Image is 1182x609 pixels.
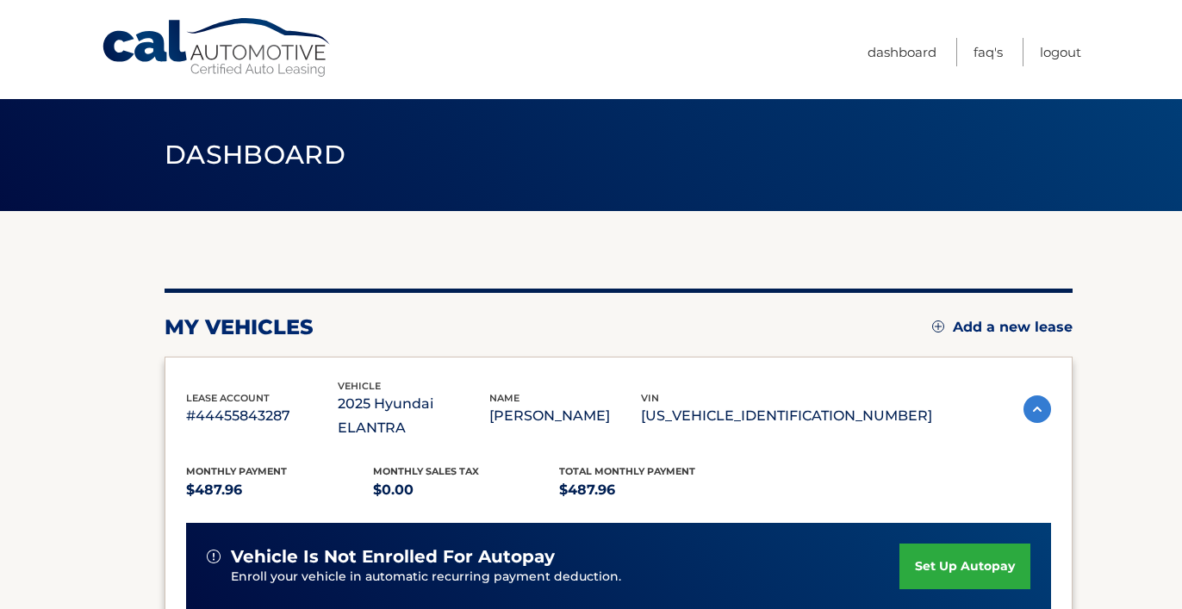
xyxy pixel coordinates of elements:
[641,392,659,404] span: vin
[373,465,479,477] span: Monthly sales Tax
[899,544,1030,589] a: set up autopay
[207,550,221,563] img: alert-white.svg
[559,478,746,502] p: $487.96
[641,404,932,428] p: [US_VEHICLE_IDENTIFICATION_NUMBER]
[231,546,555,568] span: vehicle is not enrolled for autopay
[489,404,641,428] p: [PERSON_NAME]
[489,392,519,404] span: name
[373,478,560,502] p: $0.00
[932,319,1073,336] a: Add a new lease
[338,392,489,440] p: 2025 Hyundai ELANTRA
[559,465,695,477] span: Total Monthly Payment
[1023,395,1051,423] img: accordion-active.svg
[101,17,333,78] a: Cal Automotive
[338,380,381,392] span: vehicle
[974,38,1003,66] a: FAQ's
[186,404,338,428] p: #44455843287
[868,38,936,66] a: Dashboard
[186,465,287,477] span: Monthly Payment
[186,392,270,404] span: lease account
[932,320,944,332] img: add.svg
[1040,38,1081,66] a: Logout
[165,314,314,340] h2: my vehicles
[165,139,345,171] span: Dashboard
[231,568,899,587] p: Enroll your vehicle in automatic recurring payment deduction.
[186,478,373,502] p: $487.96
